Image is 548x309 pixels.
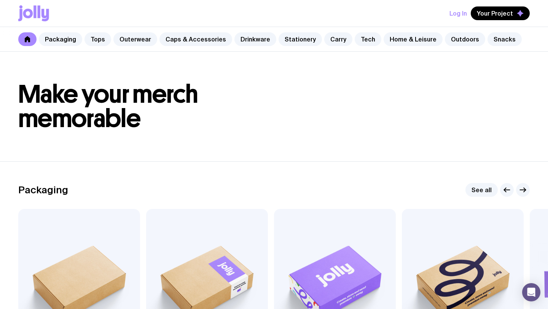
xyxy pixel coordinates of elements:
span: Make your merch memorable [18,79,198,134]
a: Caps & Accessories [159,32,232,46]
a: Packaging [39,32,82,46]
a: Stationery [279,32,322,46]
a: Outerwear [113,32,157,46]
button: Log In [449,6,467,20]
a: Outdoors [445,32,485,46]
span: Your Project [477,10,513,17]
h2: Packaging [18,184,68,196]
a: Drinkware [234,32,276,46]
a: Home & Leisure [384,32,443,46]
a: See all [465,183,498,197]
a: Carry [324,32,352,46]
button: Your Project [471,6,530,20]
a: Snacks [487,32,522,46]
a: Tech [355,32,381,46]
div: Open Intercom Messenger [522,283,540,301]
a: Tops [84,32,111,46]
